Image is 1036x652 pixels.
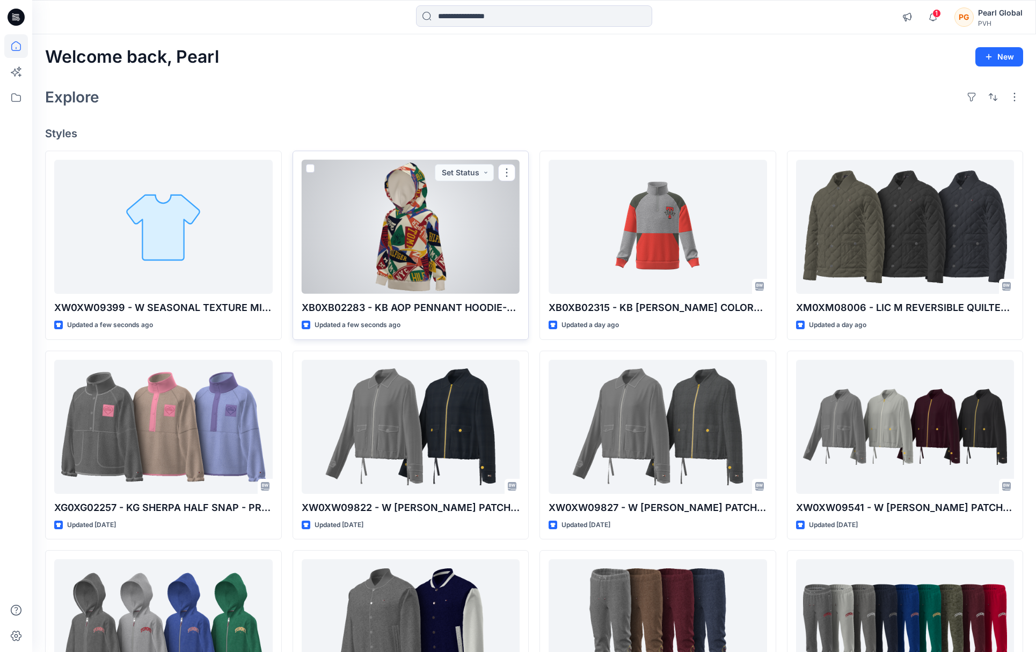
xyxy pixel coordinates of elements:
[549,500,767,515] p: XW0XW09827 - W [PERSON_NAME] PATCH POCKET JKT- PLAID-PROTO V01
[549,300,767,315] p: XB0XB02315 - KB [PERSON_NAME] COLORBLOCK QZ - PROTO - V01
[809,320,866,331] p: Updated a day ago
[45,47,219,67] h2: Welcome back, Pearl
[796,360,1015,494] a: XW0XW09541 - W LYLA PATCH POCKET JACKET-SOLID-PROTO V01
[975,47,1023,66] button: New
[549,160,767,294] a: XB0XB02315 - KB FINN COLORBLOCK QZ - PROTO - V01
[954,8,974,27] div: PG
[54,160,273,294] a: XW0XW09399 - W SEASONAL TEXTURE MINI SKIRT - PROTO - V01
[796,160,1015,294] a: XM0XM08006 - LIC M REVERSIBLE QUILTED JACKET - PROTO - V01
[809,520,858,531] p: Updated [DATE]
[978,6,1023,19] div: Pearl Global
[932,9,941,18] span: 1
[978,19,1023,27] div: PVH
[796,300,1015,315] p: XM0XM08006 - LIC M REVERSIBLE QUILTED JACKET - PROTO - V01
[561,320,619,331] p: Updated a day ago
[302,360,520,494] a: XW0XW09822 - W LYLA PATCH POCKET JACKET-STRP-PROTO V01
[315,520,363,531] p: Updated [DATE]
[796,500,1015,515] p: XW0XW09541 - W [PERSON_NAME] PATCH POCKET JACKET-SOLID-PROTO V01
[45,127,1023,140] h4: Styles
[54,300,273,315] p: XW0XW09399 - W SEASONAL TEXTURE MINI SKIRT - PROTO - V01
[302,300,520,315] p: XB0XB02283 - KB AOP PENNANT HOODIE-PROTO-V01
[54,500,273,515] p: XG0XG02257 - KG SHERPA HALF SNAP - PROTO - V01
[549,360,767,494] a: XW0XW09827 - W LYLA PATCH POCKET JKT- PLAID-PROTO V01
[315,320,400,331] p: Updated a few seconds ago
[67,520,116,531] p: Updated [DATE]
[302,160,520,294] a: XB0XB02283 - KB AOP PENNANT HOODIE-PROTO-V01
[45,88,99,106] h2: Explore
[302,500,520,515] p: XW0XW09822 - W [PERSON_NAME] PATCH POCKET JACKET-STRP-PROTO V01
[561,520,610,531] p: Updated [DATE]
[67,320,153,331] p: Updated a few seconds ago
[54,360,273,494] a: XG0XG02257 - KG SHERPA HALF SNAP - PROTO - V01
